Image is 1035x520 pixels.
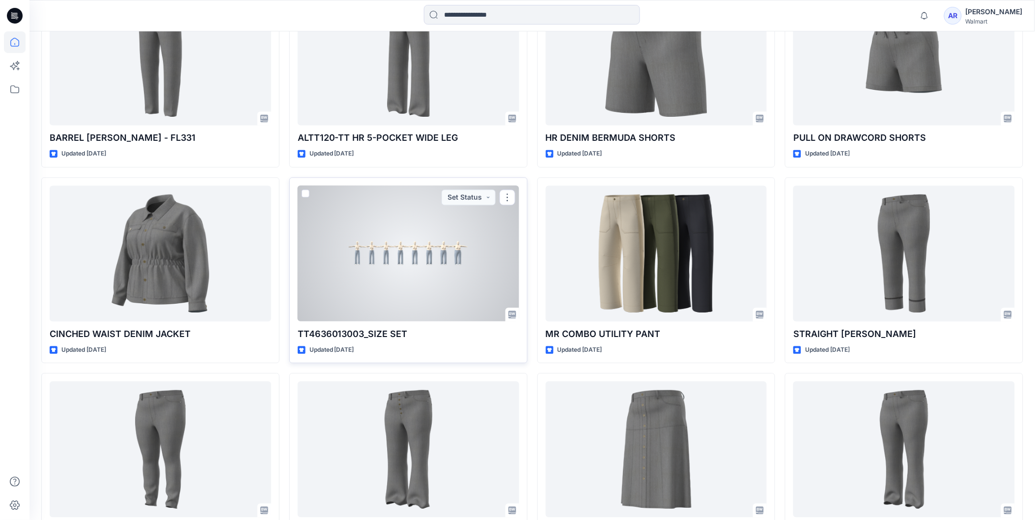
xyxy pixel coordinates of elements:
[50,328,271,341] p: CINCHED WAIST DENIM JACKET
[966,6,1023,18] div: [PERSON_NAME]
[546,382,767,518] a: DRAPEY BUTTON FRONT DENIM SKIRT
[61,149,106,159] p: Updated [DATE]
[805,149,850,159] p: Updated [DATE]
[50,382,271,518] a: HR SKINNY WITH COMFORT WAIST
[558,345,602,356] p: Updated [DATE]
[558,149,602,159] p: Updated [DATE]
[298,131,519,145] p: ALTT120-TT HR 5-POCKET WIDE LEG
[793,186,1015,322] a: STRAIGHT CUFF JEAN
[546,328,767,341] p: MR COMBO UTILITY PANT
[61,345,106,356] p: Updated [DATE]
[298,328,519,341] p: TT4636013003_SIZE SET
[298,186,519,322] a: TT4636013003_SIZE SET
[793,382,1015,518] a: CLASSIC BOOTCUT
[793,131,1015,145] p: PULL ON DRAWCORD SHORTS
[50,131,271,145] p: BARREL [PERSON_NAME] - FL331
[944,7,962,25] div: AR
[309,345,354,356] p: Updated [DATE]
[309,149,354,159] p: Updated [DATE]
[546,131,767,145] p: HR DENIM BERMUDA SHORTS
[546,186,767,322] a: MR COMBO UTILITY PANT
[298,382,519,518] a: FLARE JEAN
[50,186,271,322] a: CINCHED WAIST DENIM JACKET
[805,345,850,356] p: Updated [DATE]
[966,18,1023,25] div: Walmart
[793,328,1015,341] p: STRAIGHT [PERSON_NAME]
